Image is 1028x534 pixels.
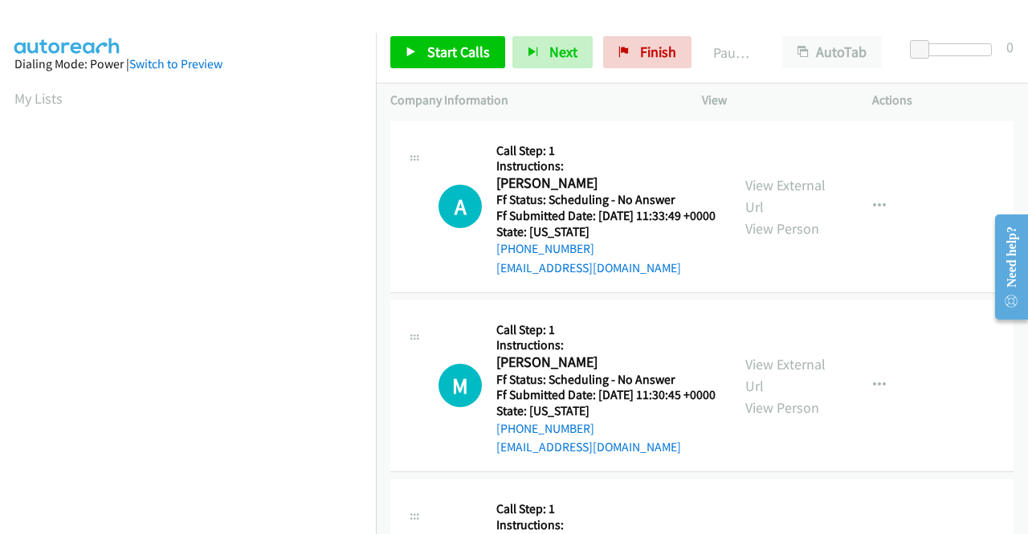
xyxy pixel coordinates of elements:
[439,364,482,407] div: The call is yet to be attempted
[496,353,711,372] h2: [PERSON_NAME]
[603,36,691,68] a: Finish
[14,55,361,74] div: Dialing Mode: Power |
[496,517,716,533] h5: Instructions:
[640,43,676,61] span: Finish
[496,241,594,256] a: [PHONE_NUMBER]
[390,91,673,110] p: Company Information
[496,192,716,208] h5: Ff Status: Scheduling - No Answer
[496,260,681,275] a: [EMAIL_ADDRESS][DOMAIN_NAME]
[496,372,716,388] h5: Ff Status: Scheduling - No Answer
[702,91,843,110] p: View
[496,501,716,517] h5: Call Step: 1
[745,398,819,417] a: View Person
[439,364,482,407] h1: M
[512,36,593,68] button: Next
[439,185,482,228] div: The call is yet to be attempted
[496,143,716,159] h5: Call Step: 1
[129,56,222,71] a: Switch to Preview
[782,36,882,68] button: AutoTab
[496,208,716,224] h5: Ff Submitted Date: [DATE] 11:33:49 +0000
[439,185,482,228] h1: A
[982,203,1028,331] iframe: Resource Center
[496,439,681,455] a: [EMAIL_ADDRESS][DOMAIN_NAME]
[390,36,505,68] a: Start Calls
[496,158,716,174] h5: Instructions:
[496,387,716,403] h5: Ff Submitted Date: [DATE] 11:30:45 +0000
[745,355,826,395] a: View External Url
[745,219,819,238] a: View Person
[14,89,63,108] a: My Lists
[1006,36,1014,58] div: 0
[745,176,826,216] a: View External Url
[496,224,716,240] h5: State: [US_STATE]
[872,91,1014,110] p: Actions
[496,322,716,338] h5: Call Step: 1
[496,403,716,419] h5: State: [US_STATE]
[427,43,490,61] span: Start Calls
[496,337,716,353] h5: Instructions:
[496,174,711,193] h2: [PERSON_NAME]
[496,421,594,436] a: [PHONE_NUMBER]
[918,43,992,56] div: Delay between calls (in seconds)
[549,43,577,61] span: Next
[713,42,753,63] p: Paused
